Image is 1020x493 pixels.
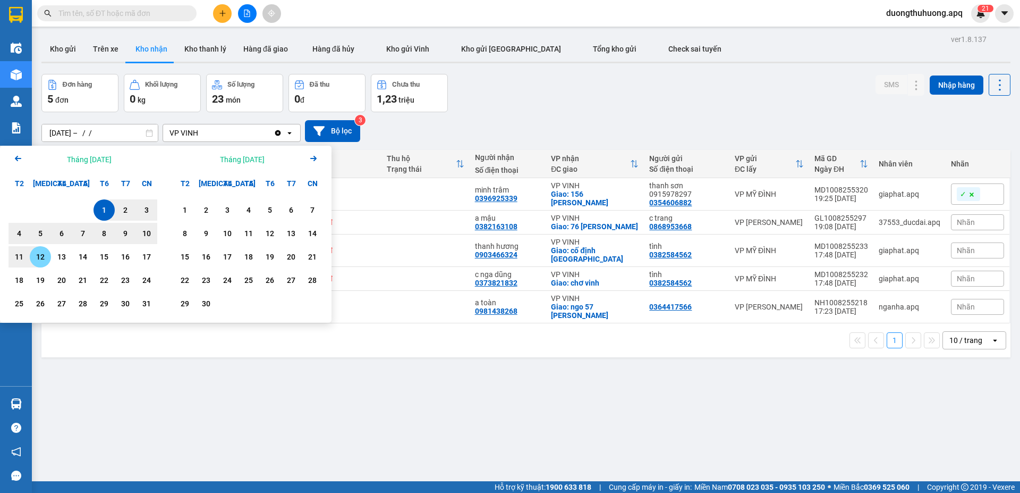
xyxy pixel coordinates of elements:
img: warehouse-icon [11,69,22,80]
div: Choose Thứ Bảy, tháng 08 30 2025. It's available. [115,293,136,314]
div: 0382163108 [475,222,517,231]
div: Nhân viên [879,160,940,168]
span: 23 [212,93,224,105]
div: Số lượng [227,81,254,88]
div: 19 [33,274,48,287]
strong: 43 [124,47,132,56]
div: Thực tế: [103,57,125,81]
div: 16 [118,250,133,263]
div: 22 [177,274,192,287]
div: 14 [305,227,320,240]
div: 3 [139,204,154,216]
div: Choose Chủ Nhật, tháng 08 3 2025. It's available. [136,199,157,221]
div: VP VINH [551,214,639,222]
div: Choose Thứ Hai, tháng 08 11 2025. It's available. [8,246,30,268]
div: Choose Thứ Tư, tháng 09 10 2025. It's available. [217,223,238,244]
div: Đã thu [310,81,329,88]
span: Nhãn [957,303,975,311]
th: Toggle SortBy [381,150,470,178]
div: Selected start date. Thứ Sáu, tháng 08 1 2025. It's available. [93,199,115,221]
div: T7 [280,173,302,194]
div: 14 [75,250,90,263]
img: logo-vxr [9,7,23,23]
div: 27 [284,274,299,287]
div: Choose Thứ Hai, tháng 09 1 2025. It's available. [174,199,195,221]
th: Toggle SortBy [729,150,809,178]
svg: Clear value [274,129,282,137]
div: Choose Thứ Năm, tháng 09 4 2025. It's available. [238,199,259,221]
div: 0396925339 [475,194,517,203]
div: 0354606882 [649,198,692,207]
div: VP VINH [551,238,639,246]
div: Choose Thứ Bảy, tháng 09 27 2025. It's available. [280,270,302,291]
strong: 09:51 [DATE] [57,71,100,79]
div: VP MỸ ĐÌNH [735,274,804,283]
span: caret-down [1000,9,1009,18]
div: Choose Thứ Ba, tháng 09 30 2025. It's available. [195,293,217,314]
div: 5 [262,204,277,216]
div: tình [649,242,724,250]
span: file-add [243,10,251,17]
div: 23 [199,274,214,287]
div: Thiếu: [126,34,149,57]
div: Choose Thứ Ba, tháng 09 9 2025. It's available. [195,223,217,244]
div: ĐC lấy [735,165,795,173]
div: Người nhận [475,153,541,162]
div: Choose Thứ Bảy, tháng 08 9 2025. It's available. [115,223,136,244]
div: Choose Chủ Nhật, tháng 08 24 2025. It's available. [136,270,157,291]
div: VP VINH [551,294,639,303]
div: [MEDICAL_DATA] [195,173,217,194]
span: plus [219,10,226,17]
div: 23 [118,274,133,287]
th: Toggle SortBy [809,150,873,178]
div: Choose Thứ Năm, tháng 08 14 2025. It's available. [72,246,93,268]
div: Choose Thứ Hai, tháng 09 29 2025. It's available. [174,293,195,314]
div: 0373821832 [475,279,517,287]
span: ✓ [960,189,966,199]
div: [MEDICAL_DATA] [30,173,51,194]
div: 26 [262,274,277,287]
div: giaphat.apq [879,246,940,255]
div: T2 [8,173,30,194]
div: Choose Thứ Hai, tháng 08 25 2025. It's available. [8,293,30,314]
strong: duongthuhuong.apq [72,47,140,56]
div: 2 [199,204,214,216]
div: Choose Chủ Nhật, tháng 09 21 2025. It's available. [302,246,323,268]
div: Thu hộ [387,154,456,163]
div: thanh hương [475,242,541,250]
div: Choose Thứ Sáu, tháng 09 26 2025. It's available. [259,270,280,291]
div: Choose Thứ Hai, tháng 09 15 2025. It's available. [174,246,195,268]
div: 10 / trang [949,335,982,346]
button: caret-down [995,4,1014,23]
div: 9 [199,227,214,240]
span: 5 [47,93,53,105]
div: T5 [238,173,259,194]
div: VP nhận [551,154,630,163]
div: Ngày ĐH [814,165,860,173]
div: Choose Thứ Sáu, tháng 09 5 2025. It's available. [259,199,280,221]
div: Choose Thứ Sáu, tháng 08 29 2025. It's available. [93,293,115,314]
button: plus [213,4,232,23]
div: Giao: 76 trần hưng đạo [551,222,639,231]
div: 0903466324 [475,250,517,259]
input: Tìm tên, số ĐT hoặc mã đơn [58,7,184,19]
div: 200.000 đ [299,274,376,283]
div: Choose Thứ Năm, tháng 08 28 2025. It's available. [72,293,93,314]
div: 18 [12,274,27,287]
span: 1,23 [377,93,397,105]
div: 8 [97,227,112,240]
div: Tháng [DATE] [67,154,112,165]
div: Choose Thứ Hai, tháng 09 8 2025. It's available. [174,223,195,244]
div: 20 [284,250,299,263]
div: Choose Thứ Bảy, tháng 09 13 2025. It's available. [280,223,302,244]
img: warehouse-icon [11,96,22,107]
div: Choose Chủ Nhật, tháng 08 10 2025. It's available. [136,223,157,244]
div: Giao: chơ vinh [551,279,639,287]
div: 1 [97,204,112,216]
div: 50.000 đ [299,190,376,198]
div: T2 [174,173,195,194]
div: Choose Thứ Năm, tháng 09 18 2025. It's available. [238,246,259,268]
button: Khối lượng0kg [124,74,201,112]
div: a mậu [475,214,541,222]
div: 15 [177,250,192,263]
